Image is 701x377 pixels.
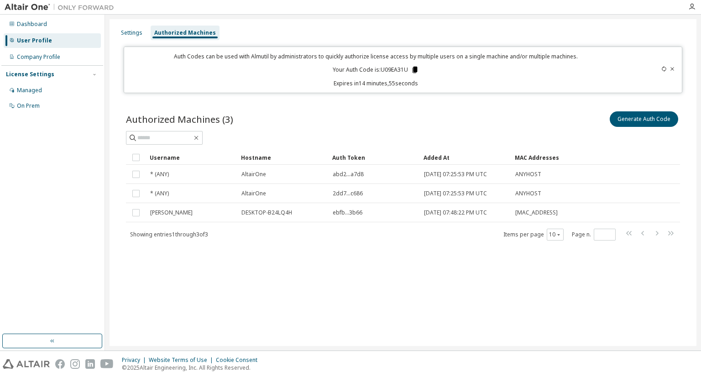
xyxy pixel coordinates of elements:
span: [MAC_ADDRESS] [515,209,558,216]
span: [PERSON_NAME] [150,209,193,216]
img: Altair One [5,3,119,12]
p: Expires in 14 minutes, 55 seconds [130,79,622,87]
span: AltairOne [241,171,266,178]
div: Settings [121,29,142,37]
span: [DATE] 07:25:53 PM UTC [424,171,487,178]
span: ANYHOST [515,171,541,178]
div: MAC Addresses [515,150,584,165]
div: Hostname [241,150,325,165]
img: instagram.svg [70,359,80,369]
p: © 2025 Altair Engineering, Inc. All Rights Reserved. [122,364,263,372]
div: On Prem [17,102,40,110]
div: Authorized Machines [154,29,216,37]
div: License Settings [6,71,54,78]
div: Dashboard [17,21,47,28]
p: Auth Codes can be used with Almutil by administrators to quickly authorize license access by mult... [130,52,622,60]
img: altair_logo.svg [3,359,50,369]
span: Showing entries 1 through 3 of 3 [130,230,208,238]
div: Username [150,150,234,165]
span: ANYHOST [515,190,541,197]
span: * (ANY) [150,171,169,178]
img: youtube.svg [100,359,114,369]
div: Managed [17,87,42,94]
button: Generate Auth Code [610,111,678,127]
div: Auth Token [332,150,416,165]
span: [DATE] 07:25:53 PM UTC [424,190,487,197]
img: facebook.svg [55,359,65,369]
img: linkedin.svg [85,359,95,369]
div: Privacy [122,356,149,364]
span: Authorized Machines (3) [126,113,233,126]
button: 10 [549,231,561,238]
p: Your Auth Code is: U09EA31U [333,66,419,74]
div: Company Profile [17,53,60,61]
span: 2dd7...c686 [333,190,363,197]
span: Page n. [572,229,616,241]
span: AltairOne [241,190,266,197]
span: * (ANY) [150,190,169,197]
span: ebfb...3b66 [333,209,362,216]
span: [DATE] 07:48:22 PM UTC [424,209,487,216]
div: Cookie Consent [216,356,263,364]
div: Added At [424,150,507,165]
span: abd2...a7d8 [333,171,364,178]
span: Items per page [503,229,564,241]
span: DESKTOP-B24LQ4H [241,209,292,216]
div: User Profile [17,37,52,44]
div: Website Terms of Use [149,356,216,364]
